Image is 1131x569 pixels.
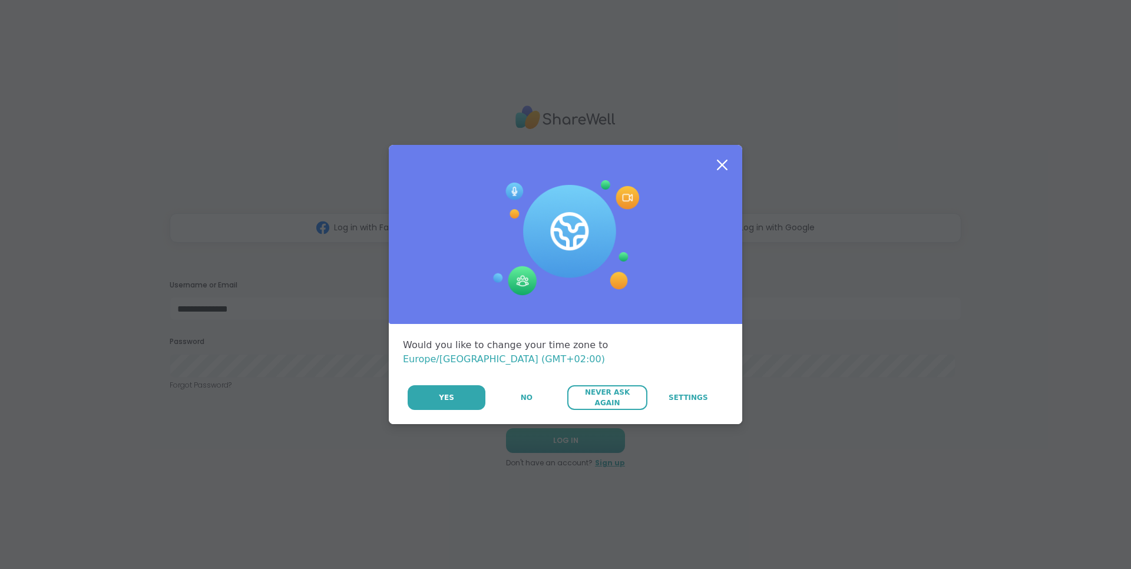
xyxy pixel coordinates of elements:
[521,392,533,403] span: No
[567,385,647,410] button: Never Ask Again
[669,392,708,403] span: Settings
[649,385,728,410] a: Settings
[573,387,641,408] span: Never Ask Again
[408,385,485,410] button: Yes
[492,180,639,296] img: Session Experience
[403,353,605,365] span: Europe/[GEOGRAPHIC_DATA] (GMT+02:00)
[439,392,454,403] span: Yes
[403,338,728,366] div: Would you like to change your time zone to
[487,385,566,410] button: No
